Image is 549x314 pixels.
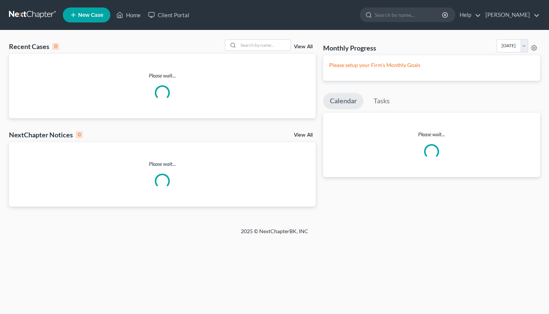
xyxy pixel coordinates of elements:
[78,12,103,18] span: New Case
[323,93,364,109] a: Calendar
[367,93,396,109] a: Tasks
[323,131,540,138] p: Please wait...
[375,8,443,22] input: Search by name...
[294,132,313,138] a: View All
[323,43,376,52] h3: Monthly Progress
[329,61,534,69] p: Please setup your Firm's Monthly Goals
[456,8,481,22] a: Help
[9,130,83,139] div: NextChapter Notices
[9,160,316,168] p: Please wait...
[294,44,313,49] a: View All
[76,131,83,138] div: 0
[238,40,291,51] input: Search by name...
[52,43,59,50] div: 0
[482,8,540,22] a: [PERSON_NAME]
[113,8,144,22] a: Home
[144,8,193,22] a: Client Portal
[9,72,316,79] p: Please wait...
[61,228,488,241] div: 2025 © NextChapterBK, INC
[9,42,59,51] div: Recent Cases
